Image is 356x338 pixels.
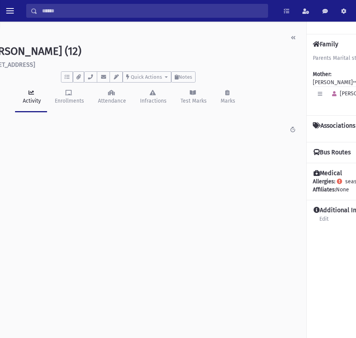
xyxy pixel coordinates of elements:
a: Attendance [90,83,132,112]
div: Infractions [138,97,167,105]
div: Attendance [96,97,126,105]
button: toggle menu [3,4,17,18]
span: Quick Actions [131,74,162,80]
button: Notes [171,71,196,83]
a: Infractions [132,83,173,112]
b: Allergies: [313,178,335,185]
h4: Family [313,41,338,48]
h4: Associations [313,122,355,136]
span: Notes [179,74,192,80]
div: Activity [21,97,41,105]
h4: Bus Routes [314,149,351,157]
b: Mother: [313,71,331,78]
button: Quick Actions [123,71,171,83]
div: Test Marks [179,97,207,105]
a: Enrollments [47,83,90,112]
div: Enrollments [53,97,84,105]
a: Activity [15,83,47,112]
b: Affiliates: [313,186,336,193]
div: Marks [219,97,235,105]
a: Marks [213,83,241,112]
h4: Medical [314,169,342,177]
a: Edit [319,215,329,228]
a: Test Marks [173,83,213,112]
input: Search [37,4,268,18]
